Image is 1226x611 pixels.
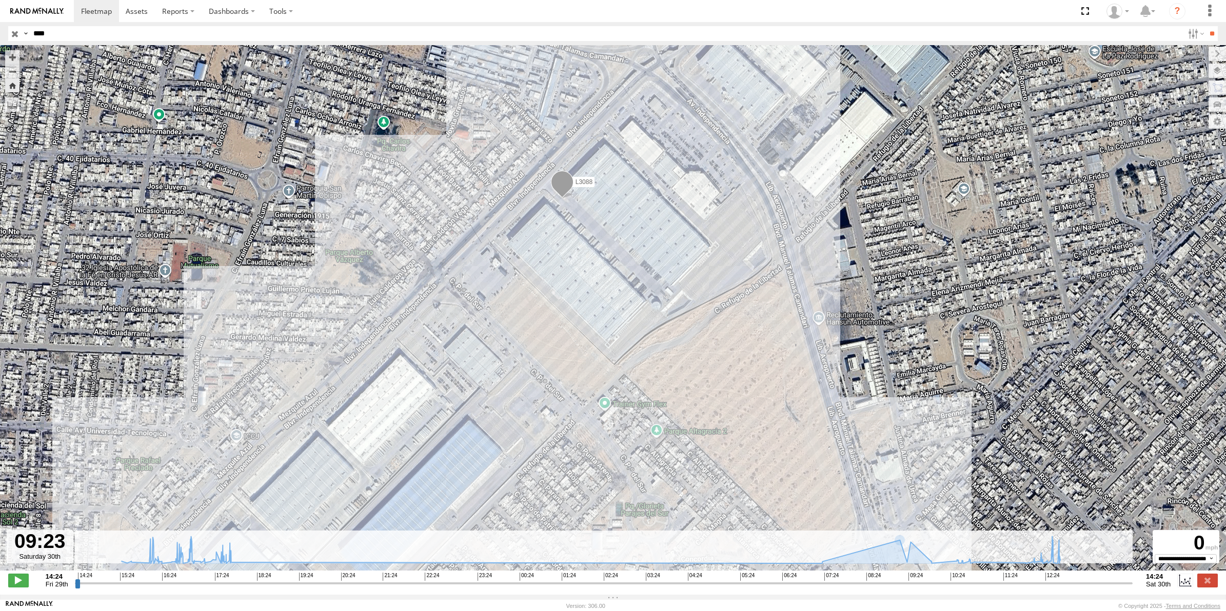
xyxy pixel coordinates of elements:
a: Terms and Conditions [1166,603,1220,609]
button: Zoom Home [5,78,19,92]
span: 23:24 [478,573,492,581]
span: 04:24 [688,573,702,581]
label: Play/Stop [8,574,29,587]
label: Search Query [22,26,30,41]
span: 15:24 [120,573,134,581]
div: Version: 306.00 [566,603,605,609]
span: 14:24 [78,573,92,581]
button: Zoom in [5,50,19,64]
span: 08:24 [866,573,881,581]
label: Measure [5,97,19,112]
div: © Copyright 2025 - [1118,603,1220,609]
strong: 14:24 [1146,573,1171,580]
span: 09:24 [908,573,923,581]
div: 0 [1154,532,1218,554]
span: Fri 29th Aug 2025 [46,580,68,588]
strong: 14:24 [46,573,68,580]
span: Sat 30th Aug 2025 [1146,580,1171,588]
span: 18:24 [257,573,271,581]
i: ? [1169,3,1185,19]
div: Roberto Garcia [1103,4,1133,19]
span: 17:24 [215,573,229,581]
label: Search Filter Options [1184,26,1206,41]
span: 01:24 [562,573,576,581]
span: 20:24 [341,573,355,581]
label: Map Settings [1209,114,1226,129]
button: Zoom out [5,64,19,78]
span: 07:24 [824,573,839,581]
label: Close [1197,574,1218,587]
span: 03:24 [646,573,660,581]
span: 12:24 [1045,573,1060,581]
span: 21:24 [383,573,397,581]
img: rand-logo.svg [10,8,64,15]
span: L3088 [576,178,592,186]
span: 06:24 [782,573,797,581]
span: 00:24 [520,573,534,581]
span: 11:24 [1003,573,1018,581]
span: 02:24 [604,573,618,581]
span: 22:24 [425,573,439,581]
span: 05:24 [740,573,755,581]
span: 19:24 [299,573,313,581]
a: Visit our Website [6,601,53,611]
span: 16:24 [162,573,176,581]
span: 10:24 [951,573,965,581]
